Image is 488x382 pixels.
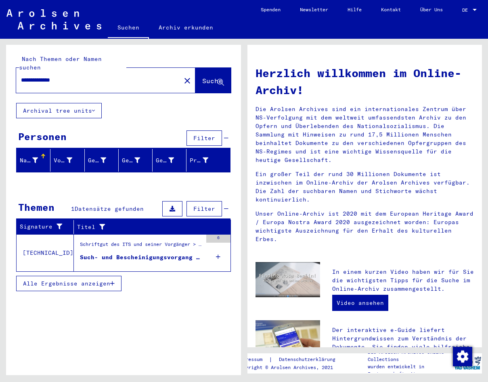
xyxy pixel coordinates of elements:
[193,134,215,142] span: Filter
[193,205,215,212] span: Filter
[119,149,153,172] mat-header-cell: Geburt‏
[272,355,345,364] a: Datenschutzerklärung
[75,205,144,212] span: Datensätze gefunden
[20,220,73,233] div: Signature
[368,348,452,363] p: Die Arolsen Archives Online-Collections
[77,223,211,231] div: Titel
[16,276,121,291] button: Alle Ergebnisse anzeigen
[80,253,202,262] div: Such- und Bescheinigungsvorgang Nr. 128.484 für [PERSON_NAME] geboren [DEMOGRAPHIC_DATA]
[182,76,192,86] mat-icon: close
[179,72,195,88] button: Clear
[368,363,452,378] p: wurden entwickelt in Partnerschaft mit
[156,154,186,167] div: Geburtsdatum
[54,156,72,165] div: Vorname
[256,65,474,99] h1: Herzlich willkommen im Online-Archiv!
[153,149,186,172] mat-header-cell: Geburtsdatum
[195,68,231,93] button: Suche
[237,355,269,364] a: Impressum
[332,268,474,293] p: In einem kurzen Video haben wir für Sie die wichtigsten Tipps für die Suche im Online-Archiv zusa...
[186,201,222,216] button: Filter
[20,156,38,165] div: Nachname
[16,103,102,118] button: Archival tree units
[6,9,101,29] img: Arolsen_neg.svg
[18,129,67,144] div: Personen
[186,149,230,172] mat-header-cell: Prisoner #
[17,149,50,172] mat-header-cell: Nachname
[256,262,320,297] img: video.jpg
[190,156,208,165] div: Prisoner #
[256,170,474,204] p: Ein großer Teil der rund 30 Millionen Dokumente ist inzwischen im Online-Archiv der Arolsen Archi...
[50,149,84,172] mat-header-cell: Vorname
[452,346,472,366] div: Zustimmung ändern
[54,154,84,167] div: Vorname
[202,77,222,85] span: Suche
[156,156,174,165] div: Geburtsdatum
[237,355,345,364] div: |
[108,18,149,39] a: Suchen
[332,295,388,311] a: Video ansehen
[206,235,230,243] div: 6
[332,326,474,377] p: Der interaktive e-Guide liefert Hintergrundwissen zum Verständnis der Dokumente. Sie finden viele...
[122,156,140,165] div: Geburt‏
[256,210,474,243] p: Unser Online-Archiv ist 2020 mit dem European Heritage Award / Europa Nostra Award 2020 ausgezeic...
[122,154,152,167] div: Geburt‏
[77,220,221,233] div: Titel
[256,105,474,164] p: Die Arolsen Archives sind ein internationales Zentrum über NS-Verfolgung mit dem weltweit umfasse...
[20,154,50,167] div: Nachname
[190,154,220,167] div: Prisoner #
[18,200,54,214] div: Themen
[17,234,74,271] td: [TECHNICAL_ID]
[453,347,472,366] img: Zustimmung ändern
[186,130,222,146] button: Filter
[149,18,223,37] a: Archiv erkunden
[23,280,110,287] span: Alle Ergebnisse anzeigen
[19,55,102,71] mat-label: Nach Themen oder Namen suchen
[237,364,345,371] p: Copyright © Arolsen Archives, 2021
[80,241,202,252] div: Schriftgut des ITS und seiner Vorgänger > Bearbeitung von Anfragen > Fallbezogene [MEDICAL_DATA] ...
[71,205,75,212] span: 1
[85,149,119,172] mat-header-cell: Geburtsname
[88,154,118,167] div: Geburtsname
[256,320,320,363] img: eguide.jpg
[88,156,106,165] div: Geburtsname
[20,222,63,231] div: Signature
[462,7,471,13] span: DE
